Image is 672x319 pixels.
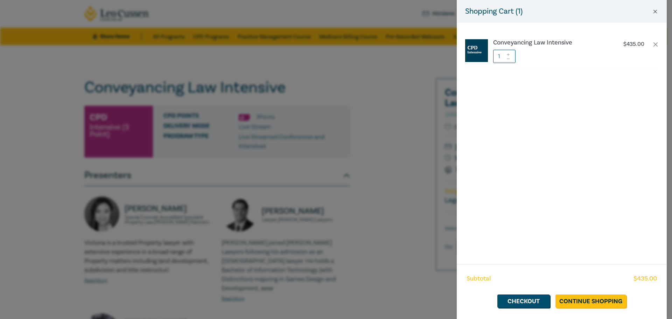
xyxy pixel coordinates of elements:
[652,8,658,15] button: Close
[623,41,644,48] p: $ 435.00
[467,274,491,283] span: Subtotal
[493,39,609,46] a: Conveyancing Law Intensive
[465,39,488,62] img: CPD%20Intensive.jpg
[633,274,657,283] span: $ 435.00
[555,294,626,308] a: Continue Shopping
[497,294,550,308] a: Checkout
[465,6,523,17] h5: Shopping Cart ( 1 )
[493,50,516,63] input: 1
